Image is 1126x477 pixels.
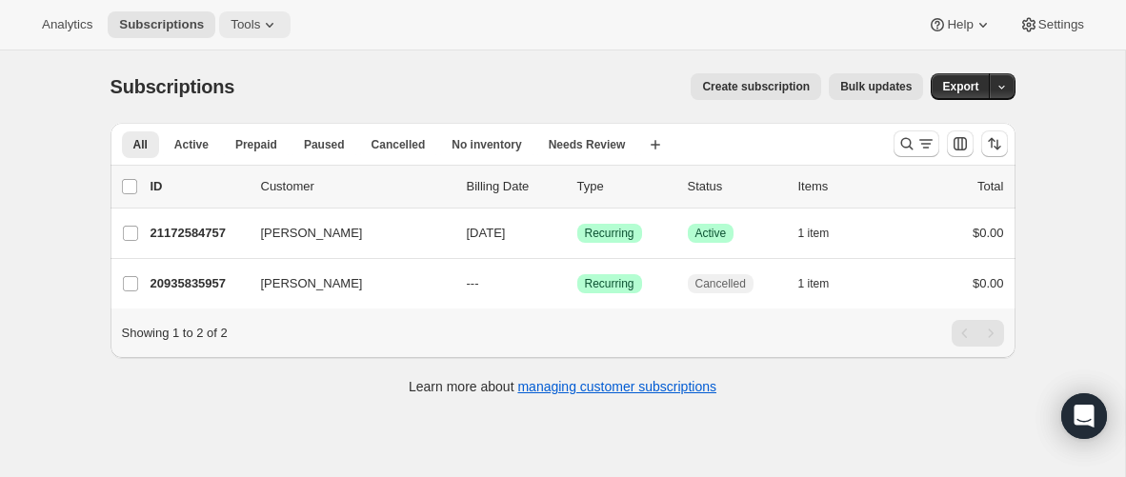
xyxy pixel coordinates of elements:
[942,79,978,94] span: Export
[261,274,363,293] span: [PERSON_NAME]
[151,177,246,196] p: ID
[231,17,260,32] span: Tools
[1038,17,1084,32] span: Settings
[798,226,830,241] span: 1 item
[219,11,291,38] button: Tools
[409,377,716,396] p: Learn more about
[467,276,479,290] span: ---
[702,79,810,94] span: Create subscription
[947,130,974,157] button: Customize table column order and visibility
[585,276,634,291] span: Recurring
[549,137,626,152] span: Needs Review
[133,137,148,152] span: All
[517,379,716,394] a: managing customer subscriptions
[798,220,851,247] button: 1 item
[151,177,1004,196] div: IDCustomerBilling DateTypeStatusItemsTotal
[30,11,104,38] button: Analytics
[798,177,894,196] div: Items
[947,17,973,32] span: Help
[585,226,634,241] span: Recurring
[691,73,821,100] button: Create subscription
[688,177,783,196] p: Status
[840,79,912,94] span: Bulk updates
[174,137,209,152] span: Active
[261,177,452,196] p: Customer
[235,137,277,152] span: Prepaid
[916,11,1003,38] button: Help
[42,17,92,32] span: Analytics
[1008,11,1096,38] button: Settings
[108,11,215,38] button: Subscriptions
[973,276,1004,290] span: $0.00
[261,224,363,243] span: [PERSON_NAME]
[250,268,440,299] button: [PERSON_NAME]
[151,270,1004,297] div: 20935835957[PERSON_NAME]---SuccessRecurringCancelled1 item$0.00
[977,177,1003,196] p: Total
[250,218,440,248] button: [PERSON_NAME]
[452,137,521,152] span: No inventory
[829,73,923,100] button: Bulk updates
[981,130,1008,157] button: Sort the results
[973,226,1004,240] span: $0.00
[695,276,746,291] span: Cancelled
[467,226,506,240] span: [DATE]
[111,76,235,97] span: Subscriptions
[798,276,830,291] span: 1 item
[151,220,1004,247] div: 21172584757[PERSON_NAME][DATE]SuccessRecurringSuccessActive1 item$0.00
[931,73,990,100] button: Export
[1061,393,1107,439] div: Open Intercom Messenger
[695,226,727,241] span: Active
[119,17,204,32] span: Subscriptions
[122,324,228,343] p: Showing 1 to 2 of 2
[894,130,939,157] button: Search and filter results
[952,320,1004,347] nav: Pagination
[577,177,673,196] div: Type
[798,270,851,297] button: 1 item
[304,137,345,152] span: Paused
[151,224,246,243] p: 21172584757
[467,177,562,196] p: Billing Date
[372,137,426,152] span: Cancelled
[151,274,246,293] p: 20935835957
[640,131,671,158] button: Create new view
